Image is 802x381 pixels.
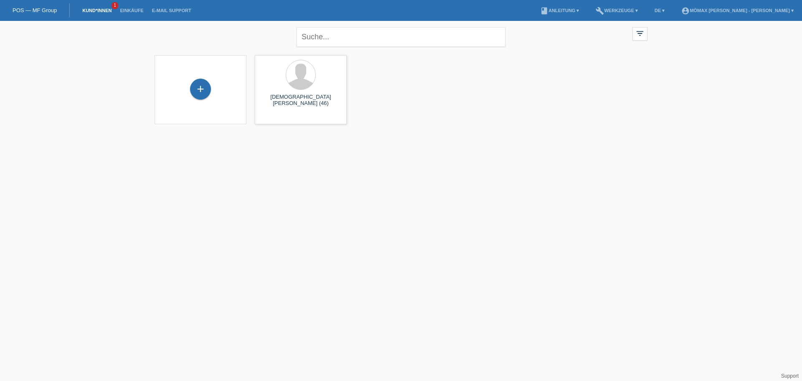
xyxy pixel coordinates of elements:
[112,2,118,9] span: 1
[681,7,690,15] i: account_circle
[297,27,505,47] input: Suche...
[78,8,116,13] a: Kund*innen
[635,29,645,38] i: filter_list
[190,82,211,96] div: Kund*in hinzufügen
[591,8,642,13] a: buildWerkzeuge ▾
[781,373,799,379] a: Support
[13,7,57,13] a: POS — MF Group
[677,8,798,13] a: account_circleMömax [PERSON_NAME] - [PERSON_NAME] ▾
[261,94,340,107] div: [DEMOGRAPHIC_DATA] [PERSON_NAME] (46)
[596,7,604,15] i: build
[540,7,548,15] i: book
[650,8,669,13] a: DE ▾
[536,8,583,13] a: bookAnleitung ▾
[116,8,147,13] a: Einkäufe
[148,8,195,13] a: E-Mail Support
